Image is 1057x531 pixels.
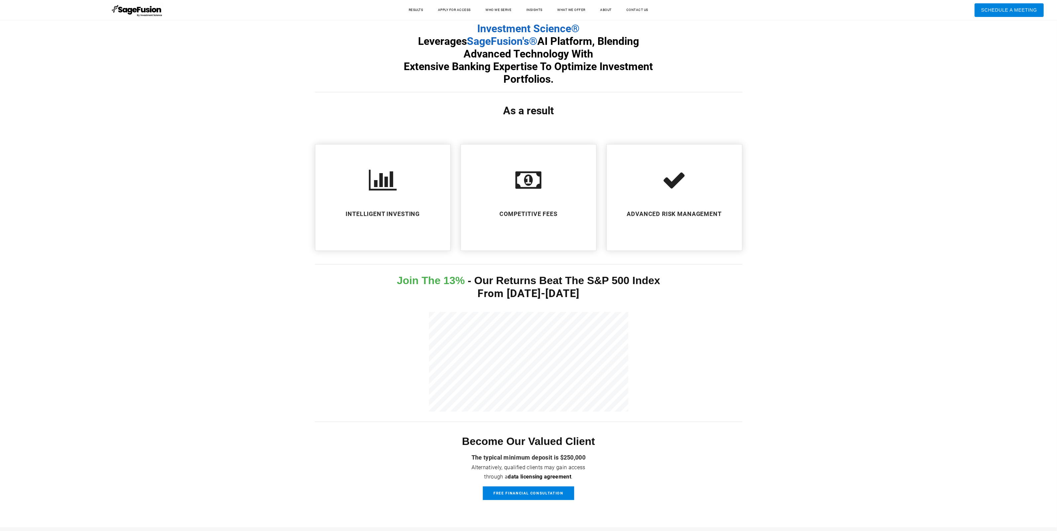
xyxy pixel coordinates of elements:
[551,5,592,15] a: What We Offer
[468,274,472,286] span: -
[499,210,557,217] font: ​COMPETITIVE FEES
[315,22,742,85] h1: Leverages AI Platform, Blending Advanced Technology With Extensive Banking Expertise To Optimize ...
[402,5,430,15] a: Results
[474,274,660,286] span: Our Returns Beat The S&P 500 Index
[346,210,420,217] font: ​INTELLIGENT INVESTING
[315,452,742,481] div: Alternatively, qualified clients may gain access ​through a .
[520,5,549,15] a: Insights
[479,5,518,15] a: Who We Serve
[620,5,655,15] a: Contact Us
[110,2,164,18] img: SageFusion | Intelligent Investment Management
[593,5,618,15] a: About
[627,210,722,217] font: ​ADVANCED RISK MANAGEMENT
[315,435,742,448] h1: Become Our Valued Client
[477,22,580,35] span: Investment Science®
[472,454,585,461] strong: The typical minimum deposit is $250,000
[483,486,574,500] a: Free Financial Consultation
[467,35,537,48] span: SageFusion's®
[975,3,1044,17] a: Schedule A Meeting
[315,287,742,300] h2: From [DATE]-[DATE]
[508,474,571,480] strong: data licensing agreement
[431,5,477,15] a: Apply for Access
[315,104,742,117] h5: As a result
[397,274,465,286] span: Join The 13%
